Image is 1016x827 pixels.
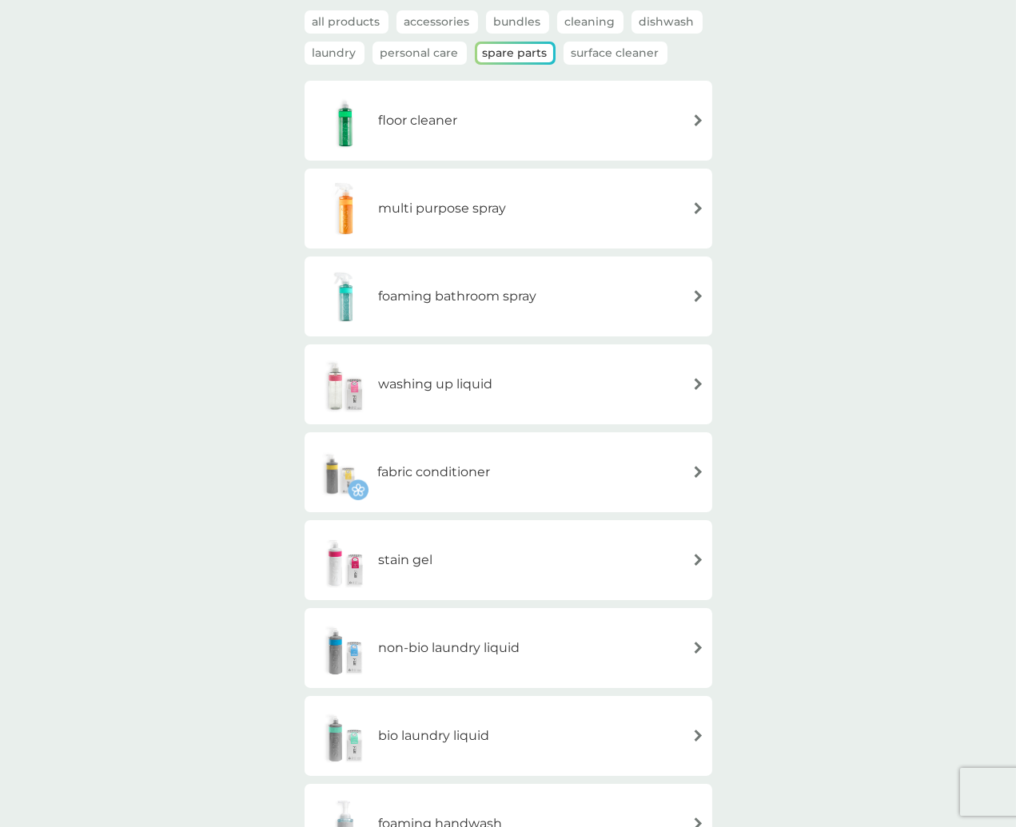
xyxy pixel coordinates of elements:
[378,110,457,131] h6: floor cleaner
[313,444,369,500] img: fabric conditioner
[692,642,704,654] img: arrow right
[564,42,667,65] button: Surface Cleaner
[313,532,378,588] img: stain gel
[632,10,703,34] button: Dishwash
[486,10,549,34] button: Bundles
[692,554,704,566] img: arrow right
[313,181,378,237] img: multi purpose spray
[378,374,492,395] h6: washing up liquid
[378,286,536,307] h6: foaming bathroom spray
[378,638,520,658] h6: non-bio laundry liquid
[692,202,704,214] img: arrow right
[373,42,467,65] button: Personal Care
[692,378,704,390] img: arrow right
[377,462,490,483] h6: fabric conditioner
[313,708,378,764] img: bio laundry liquid
[378,726,489,746] h6: bio laundry liquid
[378,550,432,571] h6: stain gel
[692,466,704,478] img: arrow right
[313,356,378,412] img: washing up liquid
[692,730,704,742] img: arrow right
[305,10,388,34] button: all products
[313,93,378,149] img: floor cleaner
[692,290,704,302] img: arrow right
[313,620,378,676] img: non-bio laundry liquid
[313,268,378,324] img: foaming bathroom spray
[396,10,478,34] button: Accessories
[378,198,506,219] h6: multi purpose spray
[305,42,365,65] button: Laundry
[557,10,624,34] button: Cleaning
[692,114,704,126] img: arrow right
[477,44,553,62] button: Spare Parts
